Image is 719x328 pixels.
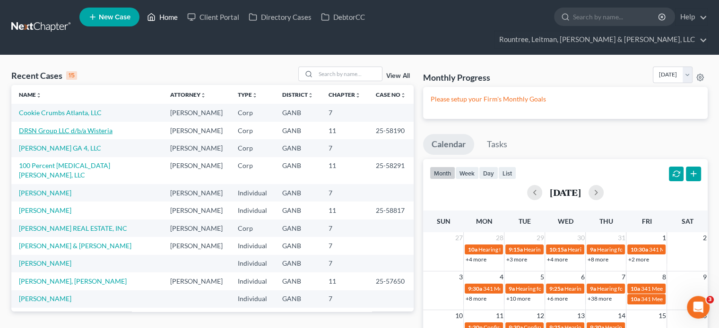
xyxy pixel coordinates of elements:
[275,272,321,290] td: GANB
[523,246,597,253] span: Hearing for [PERSON_NAME]
[550,187,581,197] h2: [DATE]
[321,122,368,139] td: 11
[170,91,206,98] a: Attorneyunfold_more
[230,139,275,157] td: Corp
[230,157,275,184] td: Corp
[620,271,626,283] span: 7
[630,295,640,303] span: 10a
[19,161,110,179] a: 100 Percent [MEDICAL_DATA] [PERSON_NAME], LLC
[649,246,688,253] span: 341 Meeting for
[11,70,77,81] div: Recent Cases
[661,232,667,244] span: 1
[163,202,230,219] td: [PERSON_NAME]
[163,219,230,237] td: [PERSON_NAME]
[66,71,77,80] div: 15
[321,104,368,121] td: 7
[400,93,406,98] i: unfold_more
[321,237,368,254] td: 7
[573,8,659,25] input: Search by name...
[368,272,414,290] td: 25-57650
[494,31,707,48] a: Rountree, Leitman, [PERSON_NAME] & [PERSON_NAME], LLC
[539,271,545,283] span: 5
[661,271,667,283] span: 8
[676,8,707,25] a: Help
[19,242,131,250] a: [PERSON_NAME] & [PERSON_NAME]
[455,167,479,179] button: week
[321,157,368,184] td: 11
[549,285,563,292] span: 9:25a
[275,237,321,254] td: GANB
[702,271,708,283] span: 9
[476,217,492,225] span: Mon
[564,285,638,292] span: Hearing for [PERSON_NAME]
[423,72,490,83] h3: Monthly Progress
[230,184,275,202] td: Individual
[628,256,649,263] a: +2 more
[163,157,230,184] td: [PERSON_NAME]
[478,134,516,155] a: Tasks
[230,290,275,308] td: Individual
[587,256,608,263] a: +8 more
[368,157,414,184] td: 25-58291
[230,255,275,272] td: Individual
[587,295,611,302] a: +38 more
[182,8,244,25] a: Client Portal
[589,285,596,292] span: 9a
[498,271,504,283] span: 4
[498,167,516,179] button: list
[557,217,573,225] span: Wed
[308,93,313,98] i: unfold_more
[423,134,474,155] a: Calendar
[275,290,321,308] td: GANB
[535,310,545,321] span: 12
[163,139,230,157] td: [PERSON_NAME]
[630,285,640,292] span: 10a
[19,224,127,232] a: [PERSON_NAME] REAL ESTATE, INC
[321,255,368,272] td: 7
[454,232,463,244] span: 27
[630,246,648,253] span: 10:30a
[597,246,685,253] span: Hearing for Global Concessions Inc.
[275,202,321,219] td: GANB
[19,109,102,117] a: Cookie Crumbs Atlanta, LLC
[468,285,482,292] span: 9:30a
[687,296,710,319] iframe: Intercom live chat
[275,157,321,184] td: GANB
[368,202,414,219] td: 25-58817
[479,167,498,179] button: day
[19,91,42,98] a: Nameunfold_more
[321,139,368,157] td: 7
[641,217,651,225] span: Fri
[657,310,667,321] span: 15
[230,237,275,254] td: Individual
[275,139,321,157] td: GANB
[230,219,275,237] td: Corp
[535,232,545,244] span: 29
[478,246,506,253] span: Hearing for
[494,310,504,321] span: 11
[321,290,368,308] td: 7
[275,308,321,325] td: GANB
[316,8,370,25] a: DebtorCC
[163,272,230,290] td: [PERSON_NAME]
[36,93,42,98] i: unfold_more
[329,91,361,98] a: Chapterunfold_more
[376,91,406,98] a: Case Nounfold_more
[368,308,414,325] td: 25-20669
[316,67,382,81] input: Search by name...
[519,217,531,225] span: Tue
[275,255,321,272] td: GANB
[599,217,613,225] span: Thu
[275,104,321,121] td: GANB
[576,310,585,321] span: 13
[99,14,130,21] span: New Case
[580,271,585,283] span: 6
[706,296,714,303] span: 3
[230,104,275,121] td: Corp
[275,184,321,202] td: GANB
[386,73,410,79] a: View All
[19,206,71,214] a: [PERSON_NAME]
[458,271,463,283] span: 3
[19,189,71,197] a: [PERSON_NAME]
[549,246,566,253] span: 10:15a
